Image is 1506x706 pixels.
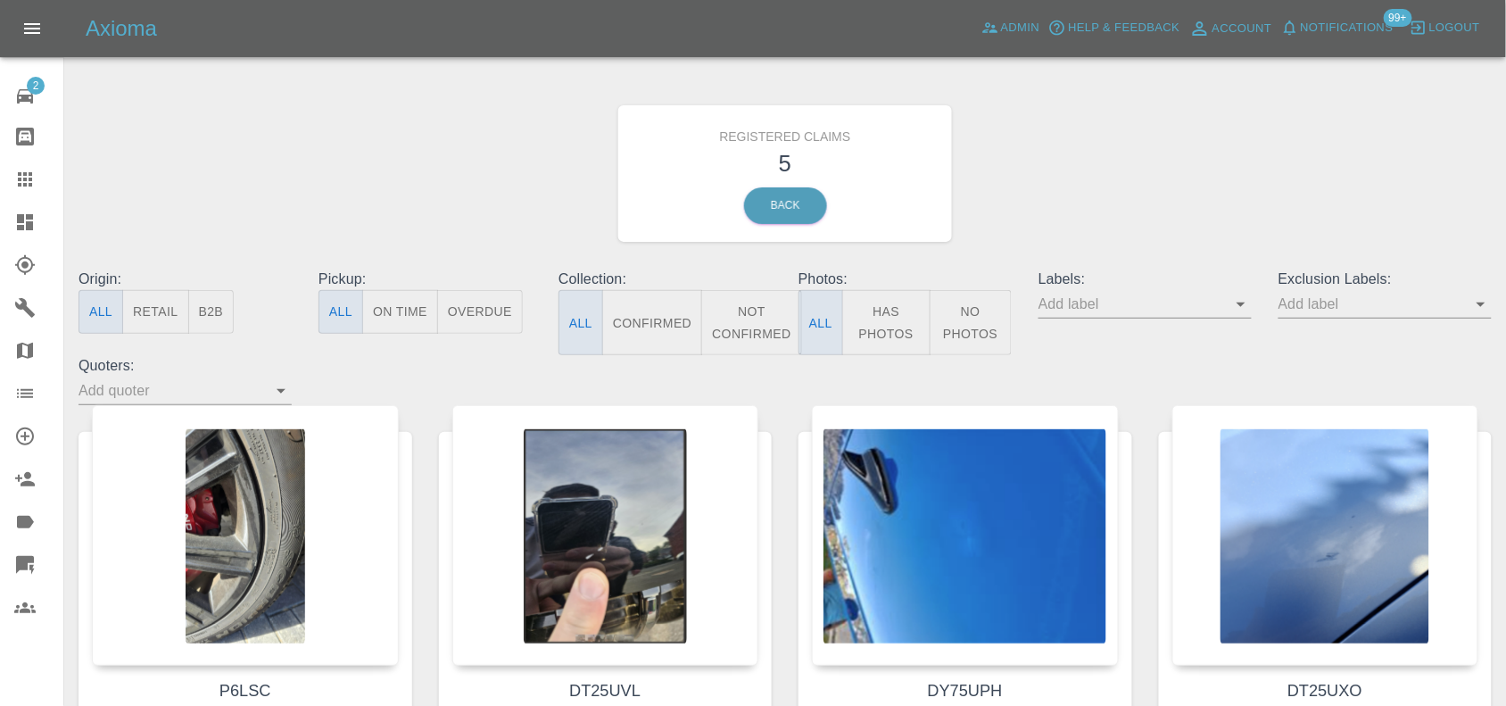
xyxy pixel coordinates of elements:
span: Account [1212,19,1272,39]
button: Retail [122,290,188,334]
button: B2B [188,290,235,334]
button: Open [1469,292,1494,317]
p: Exclusion Labels: [1278,269,1492,290]
a: DT25UVL [569,682,641,700]
h6: Registered Claims [632,119,939,146]
h3: 5 [632,146,939,180]
button: On Time [362,290,438,334]
a: DT25UXO [1287,682,1362,700]
input: Add label [1038,290,1225,318]
input: Add label [1278,290,1465,318]
span: Notifications [1301,18,1394,38]
p: Quoters: [79,355,292,377]
button: Open [1229,292,1254,317]
button: Notifications [1277,14,1398,42]
span: Admin [1001,18,1040,38]
a: P6LSC [219,682,271,700]
h5: Axioma [86,14,157,43]
span: 99+ [1384,9,1412,27]
span: Logout [1429,18,1480,38]
p: Collection: [559,269,772,290]
span: Help & Feedback [1068,18,1179,38]
p: Origin: [79,269,292,290]
p: Photos: [799,269,1012,290]
button: Overdue [437,290,523,334]
a: Admin [977,14,1045,42]
button: Logout [1405,14,1485,42]
button: Not Confirmed [701,290,801,355]
button: All [79,290,123,334]
button: No Photos [930,290,1012,355]
button: All [559,290,603,355]
p: Labels: [1038,269,1252,290]
a: Back [744,187,827,224]
button: All [319,290,363,334]
button: Open drawer [11,7,54,50]
a: Account [1185,14,1277,43]
p: Pickup: [319,269,532,290]
button: Confirmed [602,290,702,355]
input: Add quoter [79,377,265,404]
a: DY75UPH [928,682,1003,700]
button: Has Photos [842,290,931,355]
button: Open [269,378,294,403]
span: 2 [27,77,45,95]
button: Help & Feedback [1044,14,1184,42]
button: All [799,290,843,355]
